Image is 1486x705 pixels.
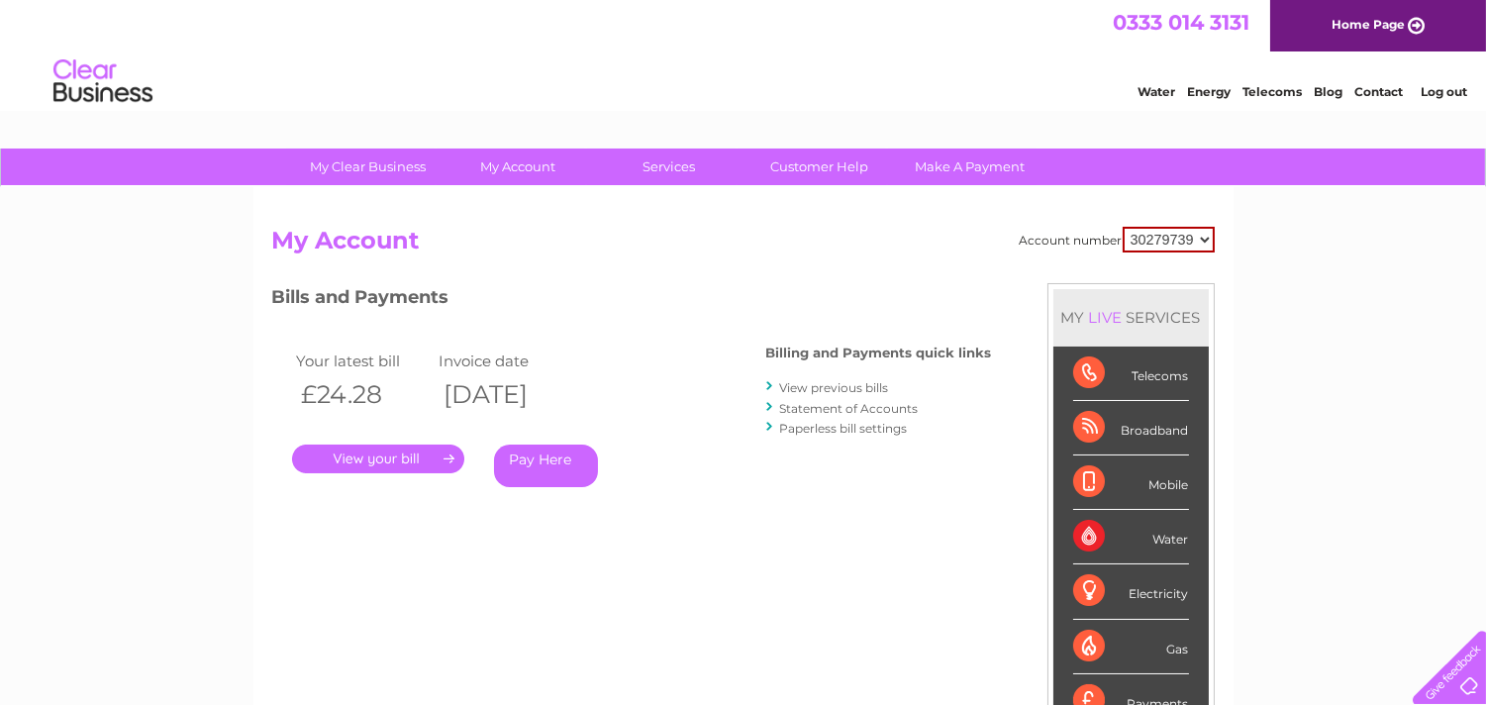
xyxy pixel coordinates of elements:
a: Paperless bill settings [780,421,908,436]
h4: Billing and Payments quick links [766,346,992,360]
div: MY SERVICES [1053,289,1209,346]
div: Water [1073,510,1189,564]
a: Contact [1354,84,1403,99]
div: Clear Business is a trading name of Verastar Limited (registered in [GEOGRAPHIC_DATA] No. 3667643... [276,11,1212,96]
a: Pay Here [494,445,598,487]
a: Water [1138,84,1175,99]
h2: My Account [272,227,1215,264]
td: Your latest bill [292,348,435,374]
a: Energy [1187,84,1231,99]
a: . [292,445,464,473]
a: Customer Help [738,149,901,185]
div: Electricity [1073,564,1189,619]
div: Gas [1073,620,1189,674]
td: Invoice date [434,348,576,374]
h3: Bills and Payments [272,283,992,318]
a: Telecoms [1242,84,1302,99]
div: Broadband [1073,401,1189,455]
a: My Clear Business [286,149,449,185]
div: Mobile [1073,455,1189,510]
a: Make A Payment [888,149,1051,185]
a: Services [587,149,750,185]
a: My Account [437,149,600,185]
a: Log out [1421,84,1467,99]
a: Statement of Accounts [780,401,919,416]
div: LIVE [1085,308,1127,327]
th: [DATE] [434,374,576,415]
a: View previous bills [780,380,889,395]
th: £24.28 [292,374,435,415]
div: Telecoms [1073,347,1189,401]
a: 0333 014 3131 [1113,10,1249,35]
img: logo.png [52,51,153,112]
a: Blog [1314,84,1342,99]
div: Account number [1020,227,1215,252]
